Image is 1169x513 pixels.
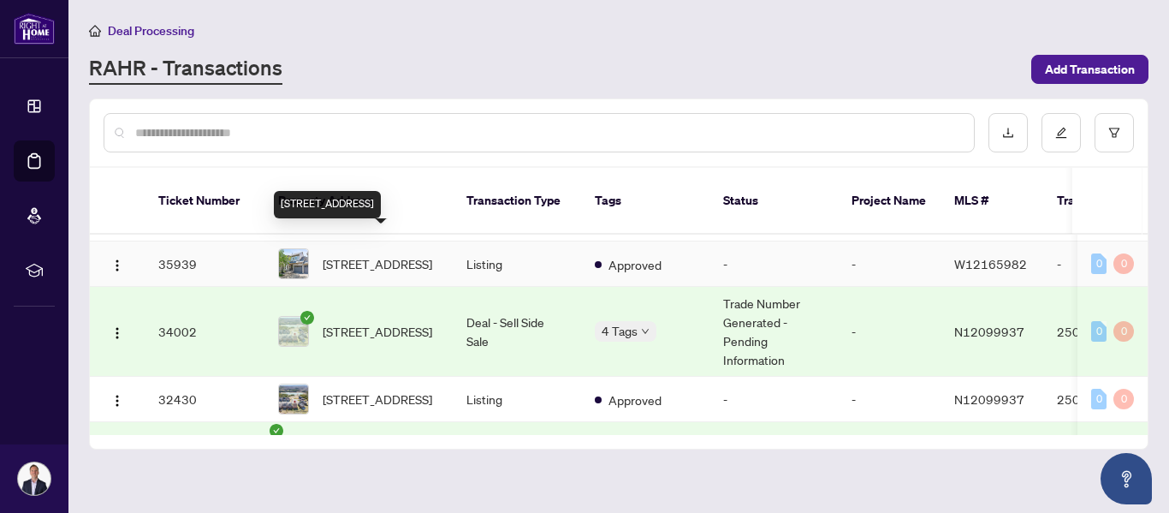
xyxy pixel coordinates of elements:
[110,326,124,340] img: Logo
[954,324,1024,339] span: N12099937
[270,424,283,438] span: check-circle
[1031,55,1148,84] button: Add Transaction
[323,390,432,409] span: [STREET_ADDRESS]
[1091,321,1107,342] div: 0
[709,168,838,235] th: Status
[145,377,264,422] td: 32430
[104,318,131,345] button: Logo
[1055,127,1067,139] span: edit
[1108,127,1120,139] span: filter
[300,311,314,325] span: check-circle
[1113,254,1134,274] div: 0
[110,394,124,408] img: Logo
[941,168,1043,235] th: MLS #
[1091,389,1107,409] div: 0
[1041,113,1081,152] button: edit
[1043,242,1163,287] td: -
[608,255,662,274] span: Approved
[323,254,432,273] span: [STREET_ADDRESS]
[453,168,581,235] th: Transaction Type
[954,256,1027,271] span: W12165982
[1113,389,1134,409] div: 0
[838,287,941,377] td: -
[110,259,124,272] img: Logo
[274,191,381,218] div: [STREET_ADDRESS]
[581,168,709,235] th: Tags
[1043,287,1163,377] td: 2505909
[14,13,55,45] img: logo
[1113,321,1134,342] div: 0
[838,242,941,287] td: -
[453,287,581,377] td: Deal - Sell Side Sale
[1091,254,1107,274] div: 0
[608,391,662,409] span: Approved
[89,54,282,85] a: RAHR - Transactions
[1045,56,1135,83] span: Add Transaction
[641,327,650,336] span: down
[279,385,308,414] img: thumbnail-img
[1002,127,1014,139] span: download
[709,377,838,422] td: -
[453,242,581,287] td: Listing
[18,462,50,495] img: Profile Icon
[1101,453,1152,504] button: Open asap
[709,242,838,287] td: -
[453,377,581,422] td: Listing
[709,287,838,377] td: Trade Number Generated - Pending Information
[104,385,131,413] button: Logo
[108,23,194,39] span: Deal Processing
[1095,113,1134,152] button: filter
[954,391,1024,407] span: N12099937
[145,287,264,377] td: 34002
[279,249,308,278] img: thumbnail-img
[264,168,453,235] th: Property Address
[838,377,941,422] td: -
[279,317,308,346] img: thumbnail-img
[104,250,131,277] button: Logo
[145,242,264,287] td: 35939
[602,321,638,341] span: 4 Tags
[1043,168,1163,235] th: Trade Number
[89,25,101,37] span: home
[145,168,264,235] th: Ticket Number
[323,322,432,341] span: [STREET_ADDRESS]
[1043,377,1163,422] td: 2505909
[988,113,1028,152] button: download
[838,168,941,235] th: Project Name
